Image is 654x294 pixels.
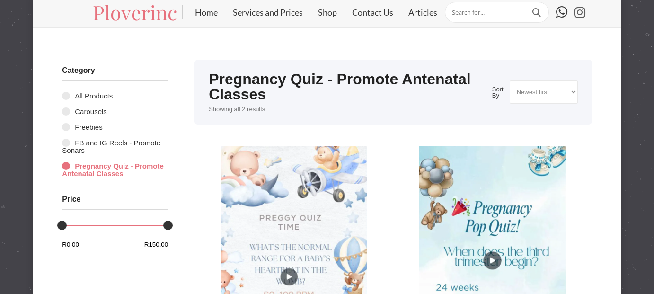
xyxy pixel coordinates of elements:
span: Showing all 2 results [209,106,265,113]
a: Carousels [62,104,168,119]
input: Search for... [445,2,549,23]
a: Home [187,0,225,24]
a: Articles [401,0,445,24]
a: Shop [310,0,345,24]
a: Ploverinc [93,2,177,22]
a: Contact Us [345,0,401,24]
a: All Products [62,88,168,104]
a: Pregnancy Quiz - Promote Antenatal Classes [62,158,168,181]
a: FB and IG Reels - Promote Sonars [62,135,168,158]
label: Sort By [492,86,504,98]
h3: Category [62,60,168,88]
a: Services and Prices [225,0,310,24]
h1: Pregnancy Quiz - Promote Antenatal Classes [209,71,492,102]
h3: Price [62,188,168,217]
a: Freebies [62,119,168,135]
